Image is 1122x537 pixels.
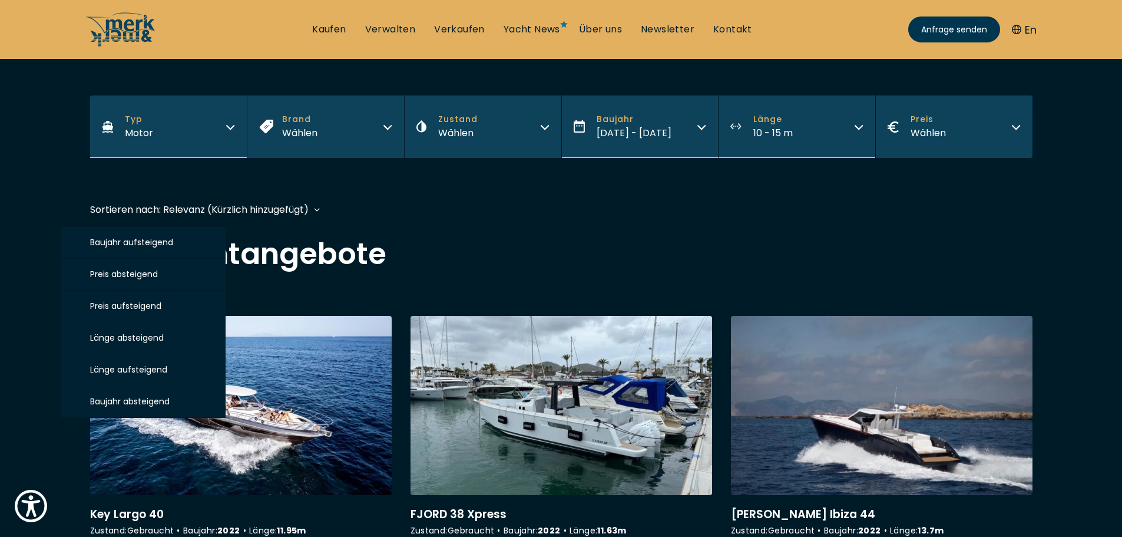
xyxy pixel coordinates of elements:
[908,17,1000,42] a: Anfrage senden
[90,95,247,158] button: TypMotor
[61,354,226,386] button: Länge aufsteigend
[597,113,671,126] span: Baujahr
[504,23,560,36] a: Yacht News
[247,95,404,158] button: BrandWählen
[312,23,346,36] a: Kaufen
[438,126,478,140] div: Wählen
[753,126,793,140] span: 10 - 15 m
[61,322,226,354] button: Länge absteigend
[90,202,309,217] div: Sortieren nach: Relevanz (Kürzlich hinzugefügt)
[713,23,752,36] a: Kontakt
[597,126,671,140] span: [DATE] - [DATE]
[90,332,164,344] span: Länge absteigend
[90,300,161,312] span: Preis aufsteigend
[718,95,875,158] button: Länge10 - 15 m
[911,126,946,140] div: Wählen
[282,113,317,126] span: Brand
[911,113,946,126] span: Preis
[561,95,719,158] button: Baujahr[DATE] - [DATE]
[61,259,226,291] button: Preis absteigend
[61,386,226,418] button: Baujahr absteigend
[90,268,158,280] span: Preis absteigend
[61,291,226,322] button: Preis aufsteigend
[579,23,622,36] a: Über uns
[641,23,694,36] a: Newsletter
[438,113,478,126] span: Zustand
[404,95,561,158] button: ZustandWählen
[1012,22,1037,38] button: En
[90,239,1032,269] h2: Alle Yachtangebote
[61,227,226,259] button: Baujahr aufsteigend
[365,23,416,36] a: Verwalten
[921,24,987,36] span: Anfrage senden
[125,126,153,140] span: Motor
[90,396,170,407] span: Baujahr absteigend
[12,487,50,525] button: Show Accessibility Preferences
[90,364,167,375] span: Länge aufsteigend
[125,113,153,126] span: Typ
[753,113,793,126] span: Länge
[875,95,1032,158] button: PreisWählen
[282,126,317,140] div: Wählen
[90,236,173,248] span: Baujahr aufsteigend
[434,23,485,36] a: Verkaufen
